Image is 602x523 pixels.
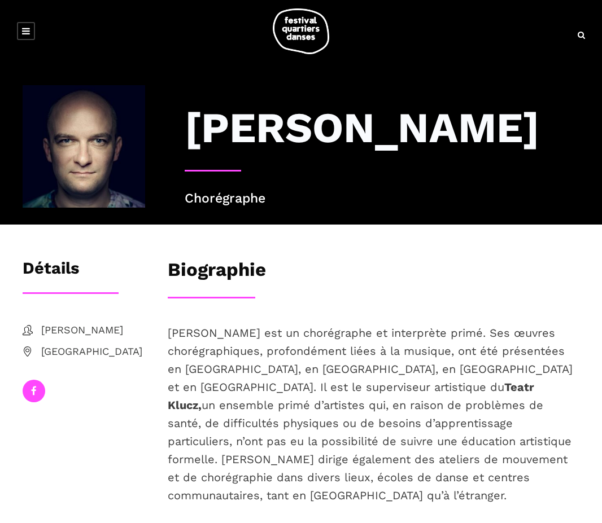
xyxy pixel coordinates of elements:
a: facebook [23,380,45,402]
p: Chorégraphe [185,188,580,209]
h3: [PERSON_NAME] [185,102,539,153]
img: Janusz Orlik [23,85,145,208]
h3: Détails [23,258,79,287]
span: [PERSON_NAME] est un chorégraphe et interprète primé. Ses œuvres chorégraphiques, profondément li... [168,326,573,502]
strong: Teatr Klucz, [168,380,534,412]
span: [PERSON_NAME] [41,322,145,339]
span: [GEOGRAPHIC_DATA] [41,344,145,360]
img: logo-fqd-med [273,8,329,54]
h3: Biographie [168,258,266,287]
